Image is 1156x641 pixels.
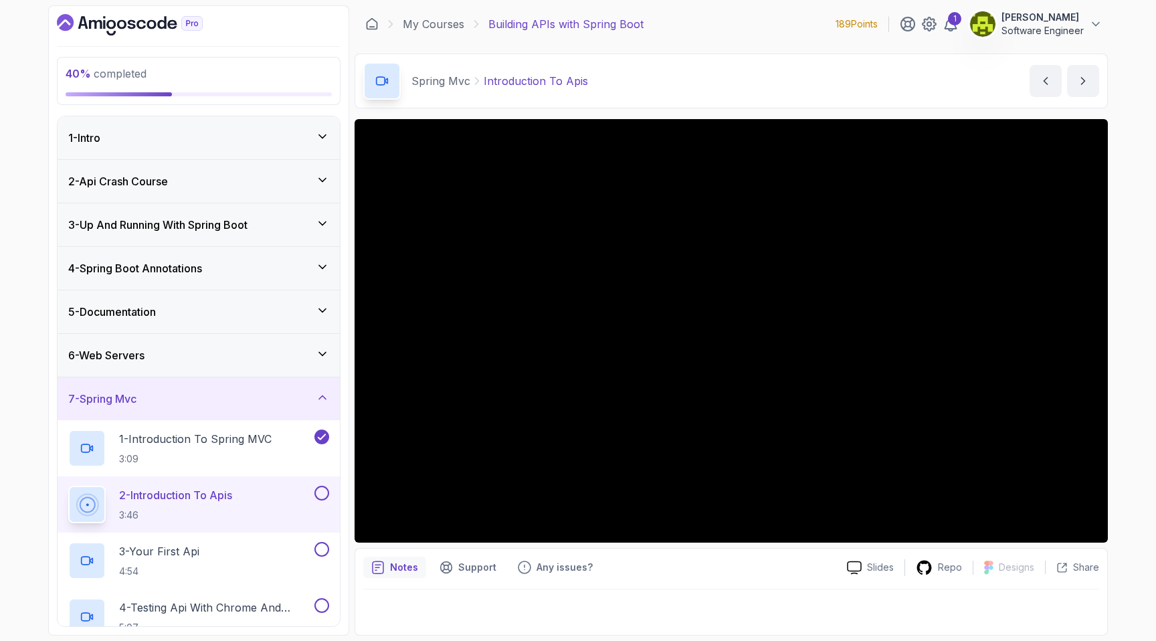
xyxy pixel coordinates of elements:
button: Support button [431,557,504,578]
p: 189 Points [836,17,878,31]
p: Building APIs with Spring Boot [488,16,644,32]
p: 3:46 [119,509,232,522]
a: 1 [943,16,959,32]
button: 4-Spring Boot Annotations [58,247,340,290]
p: Any issues? [537,561,593,574]
a: Dashboard [57,14,233,35]
span: 40 % [66,67,91,80]
p: 4:54 [119,565,199,578]
button: 5-Documentation [58,290,340,333]
h3: 4 - Spring Boot Annotations [68,260,202,276]
p: 1 - Introduction To Spring MVC [119,431,272,447]
p: 4 - Testing Api With Chrome And Intellij [119,600,312,616]
h3: 7 - Spring Mvc [68,391,136,407]
button: 2-Api Crash Course [58,160,340,203]
img: user profile image [970,11,995,37]
p: 5:07 [119,621,312,634]
button: next content [1067,65,1099,97]
h3: 1 - Intro [68,130,100,146]
p: Slides [867,561,894,574]
button: Share [1045,561,1099,574]
h3: 6 - Web Servers [68,347,144,363]
p: Support [458,561,496,574]
button: 4-Testing Api With Chrome And Intellij5:07 [68,598,329,636]
a: Dashboard [365,17,379,31]
p: Designs [999,561,1034,574]
button: 1-Intro [58,116,340,159]
p: Software Engineer [1001,24,1084,37]
button: notes button [363,557,426,578]
p: 2 - Introduction To Apis [119,487,232,503]
button: 1-Introduction To Spring MVC3:09 [68,430,329,467]
button: 3-Up And Running With Spring Boot [58,203,340,246]
h3: 3 - Up And Running With Spring Boot [68,217,248,233]
a: Repo [905,559,973,576]
iframe: 2 - Introduction to APIs [355,119,1108,543]
button: Feedback button [510,557,601,578]
div: 1 [948,12,961,25]
p: Notes [390,561,418,574]
a: My Courses [403,16,464,32]
p: Repo [938,561,962,574]
button: 2-Introduction To Apis3:46 [68,486,329,523]
p: Share [1073,561,1099,574]
p: 3:09 [119,452,272,466]
h3: 2 - Api Crash Course [68,173,168,189]
h3: 5 - Documentation [68,304,156,320]
button: 6-Web Servers [58,334,340,377]
span: completed [66,67,147,80]
p: Spring Mvc [411,73,470,89]
button: 7-Spring Mvc [58,377,340,420]
p: [PERSON_NAME] [1001,11,1084,24]
p: 3 - Your First Api [119,543,199,559]
p: Introduction To Apis [484,73,588,89]
button: user profile image[PERSON_NAME]Software Engineer [969,11,1102,37]
a: Slides [836,561,904,575]
button: previous content [1030,65,1062,97]
button: 3-Your First Api4:54 [68,542,329,579]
